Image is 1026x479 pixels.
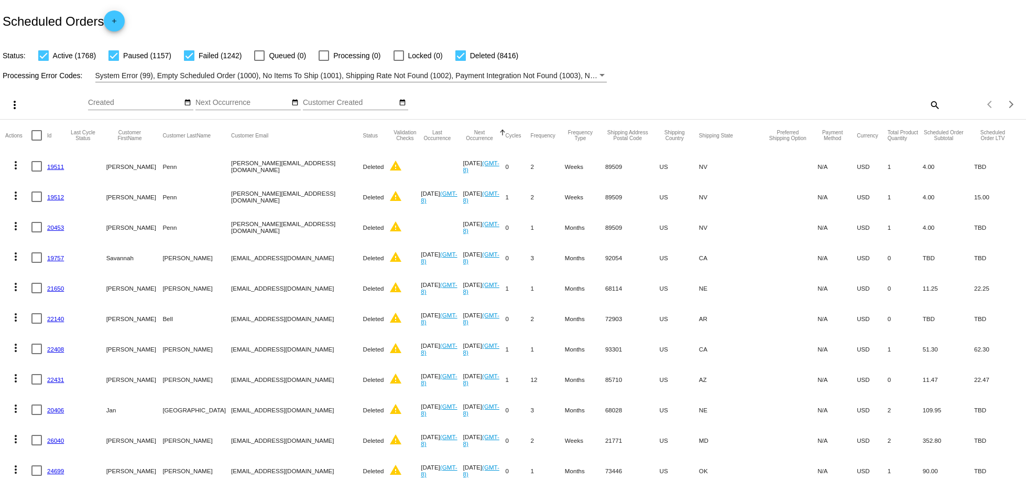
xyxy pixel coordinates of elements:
mat-cell: [PERSON_NAME] [162,334,231,364]
a: 24699 [47,467,64,474]
mat-cell: 1 [506,364,531,395]
mat-cell: AZ [699,364,768,395]
mat-cell: 1 [888,182,923,212]
button: Next page [1001,94,1022,115]
mat-cell: Weeks [565,182,605,212]
mat-cell: 0 [506,395,531,425]
mat-icon: warning [389,220,402,233]
mat-cell: [PERSON_NAME] [162,364,231,395]
mat-icon: date_range [291,99,299,107]
button: Change sorting for Id [47,132,51,139]
a: (GMT-8) [463,464,499,477]
mat-icon: warning [389,312,402,324]
button: Previous page [980,94,1001,115]
mat-cell: N/A [817,212,857,242]
button: Change sorting for Status [363,132,378,139]
mat-cell: [DATE] [421,334,463,364]
mat-cell: [EMAIL_ADDRESS][DOMAIN_NAME] [231,273,363,303]
mat-cell: 21771 [605,425,660,455]
mat-icon: warning [389,464,402,476]
span: Deleted [363,315,384,322]
mat-cell: [PERSON_NAME] [106,334,163,364]
mat-cell: 0 [506,303,531,334]
button: Change sorting for Frequency [531,132,555,139]
span: Deleted [363,285,384,292]
mat-icon: warning [389,281,402,294]
mat-cell: US [660,182,699,212]
mat-cell: [DATE] [463,212,506,242]
span: Queued (0) [269,49,306,62]
mat-cell: 0 [506,151,531,182]
mat-cell: 62.30 [974,334,1021,364]
mat-cell: [DATE] [421,303,463,334]
mat-cell: US [660,242,699,273]
mat-cell: TBD [974,395,1021,425]
mat-cell: Penn [162,212,231,242]
mat-cell: 2 [531,151,565,182]
mat-cell: NV [699,182,768,212]
button: Change sorting for CustomerLastName [162,132,211,139]
mat-cell: [DATE] [421,425,463,455]
mat-icon: more_vert [9,281,22,293]
mat-cell: 1 [506,334,531,364]
button: Change sorting for NextOccurrenceUtc [463,130,496,141]
mat-icon: more_vert [9,433,22,445]
mat-cell: Months [565,303,605,334]
mat-cell: N/A [817,151,857,182]
mat-cell: US [660,212,699,242]
mat-cell: USD [857,364,888,395]
mat-cell: MD [699,425,768,455]
mat-icon: more_vert [9,250,22,263]
a: (GMT-8) [463,403,499,417]
mat-cell: [PERSON_NAME] [162,425,231,455]
mat-cell: N/A [817,395,857,425]
mat-cell: TBD [974,303,1021,334]
mat-cell: NE [699,395,768,425]
mat-icon: more_vert [9,311,22,324]
span: Deleted [363,346,384,353]
mat-cell: [DATE] [463,395,506,425]
mat-cell: [GEOGRAPHIC_DATA] [162,395,231,425]
mat-cell: [EMAIL_ADDRESS][DOMAIN_NAME] [231,425,363,455]
mat-cell: 0 [888,364,923,395]
mat-cell: 1 [531,334,565,364]
mat-cell: 68028 [605,395,660,425]
a: (GMT-8) [463,220,499,234]
a: (GMT-8) [463,372,499,386]
mat-cell: Bell [162,303,231,334]
span: Active (1768) [53,49,96,62]
mat-cell: 1 [888,212,923,242]
mat-icon: more_vert [9,220,22,232]
mat-cell: 92054 [605,242,660,273]
mat-cell: USD [857,395,888,425]
span: Deleted [363,407,384,413]
mat-cell: 68114 [605,273,660,303]
mat-icon: warning [389,433,402,446]
mat-icon: more_vert [9,463,22,476]
mat-header-cell: Actions [5,120,31,151]
a: 21650 [47,285,64,292]
a: (GMT-8) [463,281,499,295]
mat-cell: [PERSON_NAME] [106,151,163,182]
mat-icon: search [928,97,941,113]
mat-cell: 0 [888,273,923,303]
mat-cell: TBD [923,242,974,273]
a: (GMT-8) [463,433,499,447]
mat-cell: N/A [817,182,857,212]
mat-cell: [PERSON_NAME][EMAIL_ADDRESS][DOMAIN_NAME] [231,151,363,182]
mat-cell: 85710 [605,364,660,395]
mat-cell: 11.25 [923,273,974,303]
a: 22408 [47,346,64,353]
mat-cell: 89509 [605,151,660,182]
mat-cell: 72903 [605,303,660,334]
button: Change sorting for FrequencyType [565,130,596,141]
a: (GMT-8) [421,433,457,447]
mat-cell: [DATE] [463,242,506,273]
a: (GMT-8) [421,251,457,264]
mat-cell: N/A [817,303,857,334]
mat-cell: [PERSON_NAME] [162,242,231,273]
mat-cell: US [660,334,699,364]
mat-icon: warning [389,372,402,385]
mat-cell: US [660,273,699,303]
mat-header-cell: Total Product Quantity [888,120,923,151]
